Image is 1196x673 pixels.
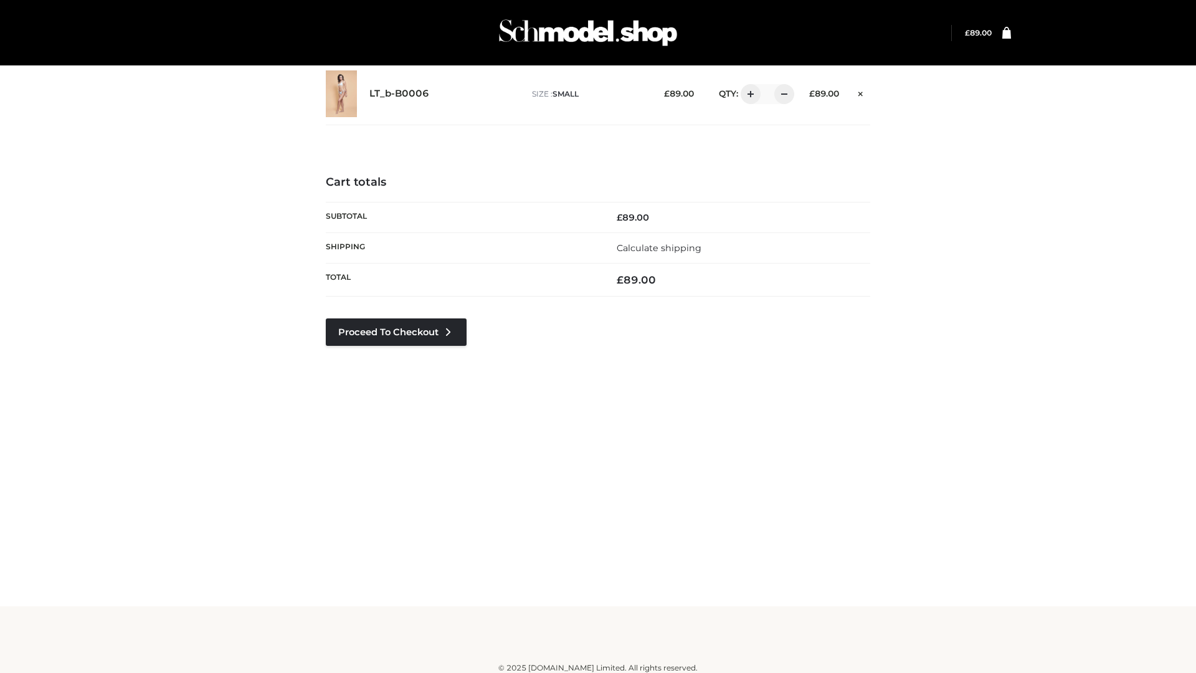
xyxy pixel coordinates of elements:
div: QTY: [706,84,790,104]
bdi: 89.00 [664,88,694,98]
span: £ [664,88,670,98]
th: Subtotal [326,202,598,232]
p: size : [532,88,645,100]
span: £ [809,88,815,98]
th: Shipping [326,232,598,263]
a: Proceed to Checkout [326,318,467,346]
span: £ [617,274,624,286]
a: LT_b-B0006 [369,88,429,100]
span: SMALL [553,89,579,98]
th: Total [326,264,598,297]
a: Remove this item [852,84,870,100]
a: Calculate shipping [617,242,701,254]
span: £ [617,212,622,223]
a: £89.00 [965,28,992,37]
bdi: 89.00 [809,88,839,98]
bdi: 89.00 [617,212,649,223]
img: Schmodel Admin 964 [495,8,681,57]
bdi: 89.00 [965,28,992,37]
span: £ [965,28,970,37]
bdi: 89.00 [617,274,656,286]
h4: Cart totals [326,176,870,189]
